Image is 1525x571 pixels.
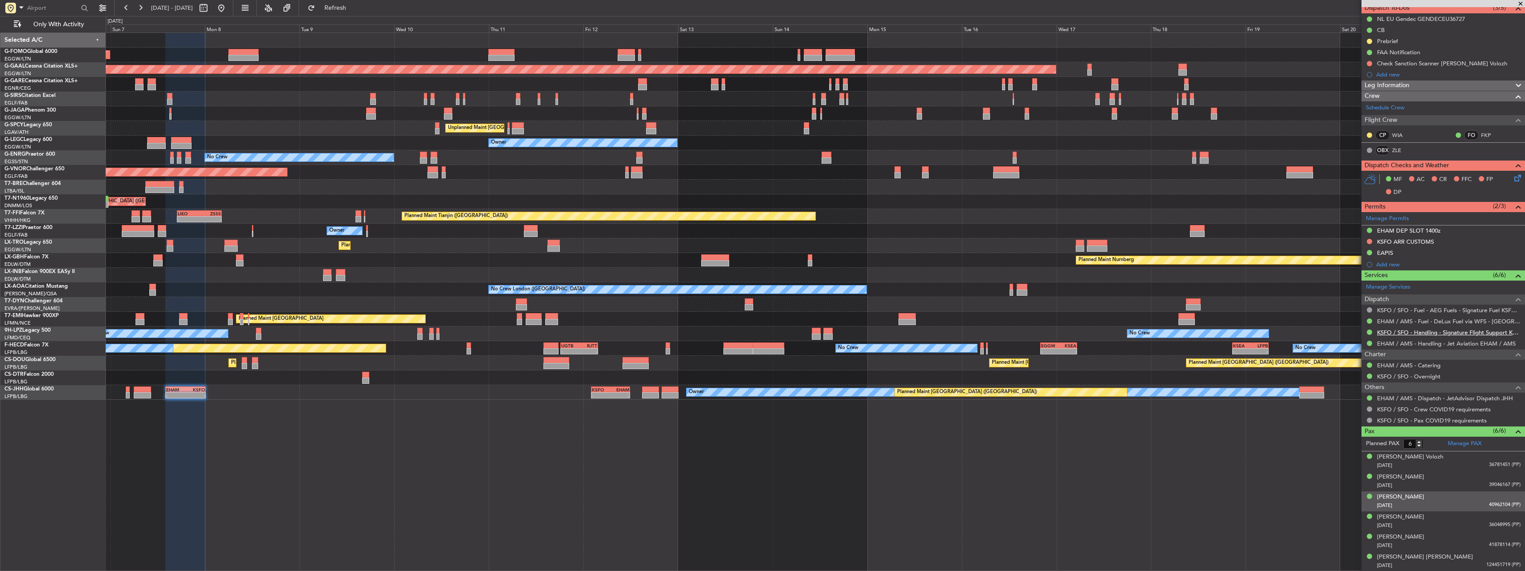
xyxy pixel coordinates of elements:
[394,24,489,32] div: Wed 10
[4,334,30,341] a: LFMD/CEQ
[4,386,24,392] span: CS-JHH
[1377,453,1443,462] div: [PERSON_NAME] Volozh
[341,239,399,252] div: Planned Maint Dusseldorf
[448,121,592,135] div: Unplanned Maint [GEOGRAPHIC_DATA] ([PERSON_NAME] Intl)
[1375,145,1390,155] div: OBX
[491,283,585,296] div: No Crew London ([GEOGRAPHIC_DATA])
[4,70,31,77] a: EGGW/LTN
[178,211,199,216] div: LIEO
[4,93,56,98] a: G-SIRSCitation Excel
[4,137,52,142] a: G-LEGCLegacy 600
[1366,104,1405,113] a: Schedule Crew
[4,269,22,274] span: LX-INB
[583,24,678,32] div: Fri 12
[1377,318,1521,325] a: EHAM / AMS - Fuel - DeLux Fuel via WFS - [GEOGRAPHIC_DATA] / AMS
[207,151,228,164] div: No Crew
[1493,3,1506,12] span: (3/5)
[404,209,508,223] div: Planned Maint Tianjin ([GEOGRAPHIC_DATA])
[1058,343,1076,348] div: KSEA
[1489,541,1521,549] span: 41878114 (PP)
[1365,80,1409,91] span: Leg Information
[1464,130,1479,140] div: FO
[4,254,48,260] a: LX-GBHFalcon 7X
[4,210,20,216] span: T7-FFI
[1377,493,1424,502] div: [PERSON_NAME]
[4,64,25,69] span: G-GAAL
[10,17,96,32] button: Only With Activity
[4,305,60,312] a: EVRA/[PERSON_NAME]
[4,64,78,69] a: G-GAALCessna Citation XLS+
[111,24,205,32] div: Sun 7
[1393,175,1402,184] span: MF
[4,320,31,326] a: LFMN/NCE
[1376,261,1521,268] div: Add new
[992,356,1132,370] div: Planned Maint [GEOGRAPHIC_DATA] ([GEOGRAPHIC_DATA])
[1377,513,1424,522] div: [PERSON_NAME]
[4,196,58,201] a: T7-N1960Legacy 650
[1366,283,1410,292] a: Manage Services
[4,276,31,282] a: EDLW/DTM
[205,24,299,32] div: Mon 8
[1393,188,1401,197] span: DP
[4,158,28,165] a: EGSS/STN
[1481,131,1501,139] a: FKP
[4,284,25,289] span: LX-AOA
[4,137,24,142] span: G-LEGC
[1392,146,1412,154] a: ZLE
[178,217,199,222] div: -
[561,343,579,348] div: UGTB
[1377,362,1441,369] a: EHAM / AMS - Catering
[1377,60,1507,67] div: Check Sanction Scanner [PERSON_NAME] Volozh
[1377,502,1392,509] span: [DATE]
[4,166,26,172] span: G-VNOR
[1366,214,1409,223] a: Manage Permits
[1489,521,1521,529] span: 36048995 (PP)
[4,217,31,224] a: VHHH/HKG
[199,211,220,216] div: ZSSS
[329,224,344,237] div: Owner
[4,188,24,194] a: LTBA/ISL
[1377,533,1424,542] div: [PERSON_NAME]
[317,5,354,11] span: Refresh
[1377,542,1392,549] span: [DATE]
[4,372,24,377] span: CS-DTR
[4,108,25,113] span: G-JAGA
[4,210,44,216] a: T7-FFIFalcon 7X
[4,393,28,400] a: LFPB/LBG
[1377,249,1393,257] div: EAPIS
[303,1,357,15] button: Refresh
[1377,406,1491,413] a: KSFO / SFO - Crew COVID19 requirements
[489,24,583,32] div: Thu 11
[1377,553,1473,562] div: [PERSON_NAME] [PERSON_NAME]
[4,152,55,157] a: G-ENRGPraetor 600
[1151,24,1246,32] div: Thu 18
[4,357,25,362] span: CS-DOU
[4,202,32,209] a: DNMM/LOS
[4,144,31,150] a: EGGW/LTN
[4,225,52,230] a: T7-LZZIPraetor 600
[962,24,1057,32] div: Tue 16
[4,342,48,348] a: F-HECDFalcon 7X
[151,4,193,12] span: [DATE] - [DATE]
[1377,306,1521,314] a: KSFO / SFO - Fuel - AEG Fuels - Signature Fuel KSFO / SFO
[4,313,59,318] a: T7-EMIHawker 900XP
[1489,461,1521,469] span: 36781451 (PP)
[689,386,704,399] div: Owner
[1439,175,1447,184] span: CR
[1246,24,1340,32] div: Fri 19
[1365,382,1384,393] span: Others
[4,122,24,128] span: G-SPCY
[867,24,962,32] div: Mon 15
[4,114,31,121] a: EGGW/LTN
[166,387,186,392] div: EHAM
[1365,426,1374,437] span: Pax
[1377,562,1392,569] span: [DATE]
[1377,37,1398,45] div: Prebrief
[1365,294,1389,305] span: Dispatch
[1377,462,1392,469] span: [DATE]
[4,78,25,84] span: G-GARE
[1057,24,1151,32] div: Wed 17
[4,254,24,260] span: LX-GBH
[1365,161,1449,171] span: Dispatch Checks and Weather
[185,393,205,398] div: -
